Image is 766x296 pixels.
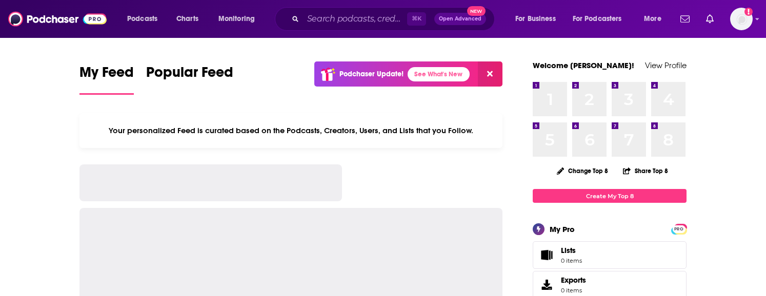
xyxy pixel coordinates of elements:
[744,8,753,16] svg: Add a profile image
[673,225,685,233] span: PRO
[120,11,171,27] button: open menu
[573,12,622,26] span: For Podcasters
[79,64,134,95] a: My Feed
[79,64,134,87] span: My Feed
[127,12,157,26] span: Podcasts
[566,11,637,27] button: open menu
[730,8,753,30] button: Show profile menu
[218,12,255,26] span: Monitoring
[536,278,557,292] span: Exports
[561,276,586,285] span: Exports
[561,257,582,264] span: 0 items
[561,287,586,294] span: 0 items
[645,60,687,70] a: View Profile
[170,11,205,27] a: Charts
[702,10,718,28] a: Show notifications dropdown
[285,7,505,31] div: Search podcasts, credits, & more...
[644,12,661,26] span: More
[303,11,407,27] input: Search podcasts, credits, & more...
[508,11,569,27] button: open menu
[622,161,669,181] button: Share Top 8
[676,10,694,28] a: Show notifications dropdown
[467,6,486,16] span: New
[211,11,268,27] button: open menu
[551,164,614,177] button: Change Top 8
[561,246,576,255] span: Lists
[533,189,687,203] a: Create My Top 8
[408,67,470,81] a: See What's New
[533,60,634,70] a: Welcome [PERSON_NAME]!
[407,12,426,26] span: ⌘ K
[673,225,685,232] a: PRO
[146,64,233,95] a: Popular Feed
[8,9,107,29] img: Podchaser - Follow, Share and Rate Podcasts
[515,12,556,26] span: For Business
[339,70,404,78] p: Podchaser Update!
[550,224,575,234] div: My Pro
[637,11,674,27] button: open menu
[79,113,502,148] div: Your personalized Feed is curated based on the Podcasts, Creators, Users, and Lists that you Follow.
[176,12,198,26] span: Charts
[561,246,582,255] span: Lists
[730,8,753,30] img: User Profile
[533,241,687,269] a: Lists
[536,248,557,262] span: Lists
[439,16,481,22] span: Open Advanced
[146,64,233,87] span: Popular Feed
[434,13,486,25] button: Open AdvancedNew
[730,8,753,30] span: Logged in as evankrask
